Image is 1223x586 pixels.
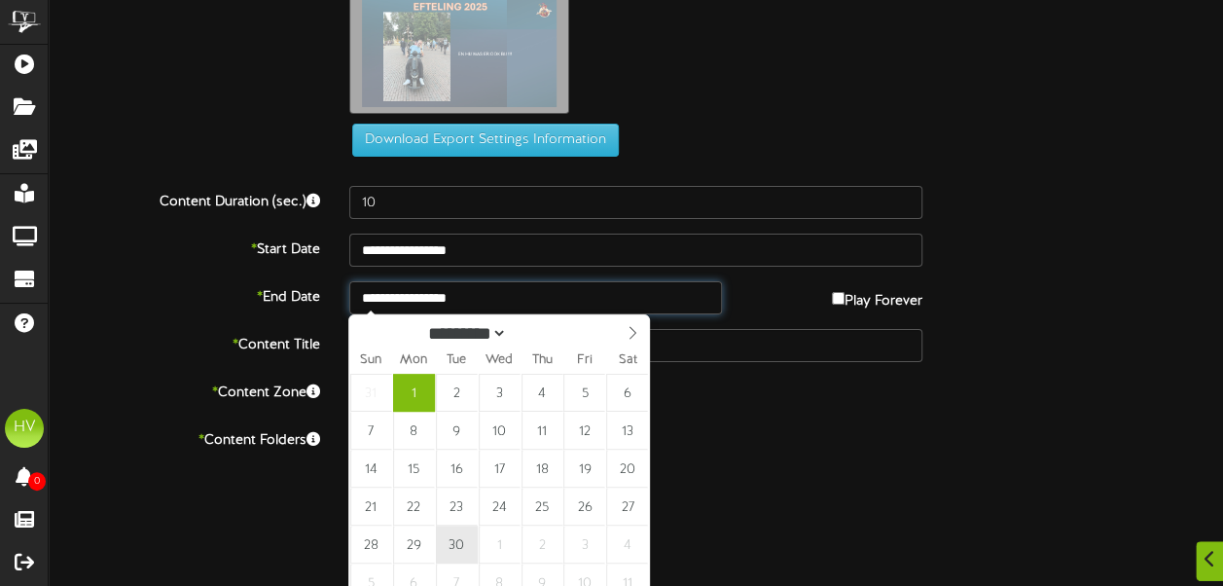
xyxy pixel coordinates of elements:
[479,412,521,450] span: September 10, 2025
[522,412,563,450] span: September 11, 2025
[350,412,392,450] span: September 7, 2025
[606,488,648,526] span: September 27, 2025
[436,374,478,412] span: September 2, 2025
[606,412,648,450] span: September 13, 2025
[479,526,521,564] span: October 1, 2025
[435,354,478,367] span: Tue
[606,450,648,488] span: September 20, 2025
[34,234,335,260] label: Start Date
[436,412,478,450] span: September 9, 2025
[5,409,44,448] div: HV
[34,424,335,451] label: Content Folders
[342,133,619,148] a: Download Export Settings Information
[832,281,922,311] label: Play Forever
[392,354,435,367] span: Mon
[563,374,605,412] span: September 5, 2025
[507,323,577,344] input: Year
[393,526,435,564] span: September 29, 2025
[606,354,649,367] span: Sat
[563,450,605,488] span: September 19, 2025
[34,329,335,355] label: Content Title
[436,450,478,488] span: September 16, 2025
[522,374,563,412] span: September 4, 2025
[393,488,435,526] span: September 22, 2025
[563,412,605,450] span: September 12, 2025
[522,488,563,526] span: September 25, 2025
[606,374,648,412] span: September 6, 2025
[34,377,335,403] label: Content Zone
[436,488,478,526] span: September 23, 2025
[521,354,563,367] span: Thu
[832,292,845,305] input: Play Forever
[349,354,392,367] span: Sun
[350,450,392,488] span: September 14, 2025
[350,374,392,412] span: August 31, 2025
[436,526,478,564] span: September 30, 2025
[563,526,605,564] span: October 3, 2025
[393,450,435,488] span: September 15, 2025
[393,412,435,450] span: September 8, 2025
[352,124,619,157] button: Download Export Settings Information
[479,450,521,488] span: September 17, 2025
[34,281,335,308] label: End Date
[350,488,392,526] span: September 21, 2025
[606,526,648,564] span: October 4, 2025
[522,526,563,564] span: October 2, 2025
[350,526,392,564] span: September 28, 2025
[28,472,46,491] span: 0
[479,488,521,526] span: September 24, 2025
[563,488,605,526] span: September 26, 2025
[563,354,606,367] span: Fri
[34,186,335,212] label: Content Duration (sec.)
[479,374,521,412] span: September 3, 2025
[478,354,521,367] span: Wed
[393,374,435,412] span: September 1, 2025
[522,450,563,488] span: September 18, 2025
